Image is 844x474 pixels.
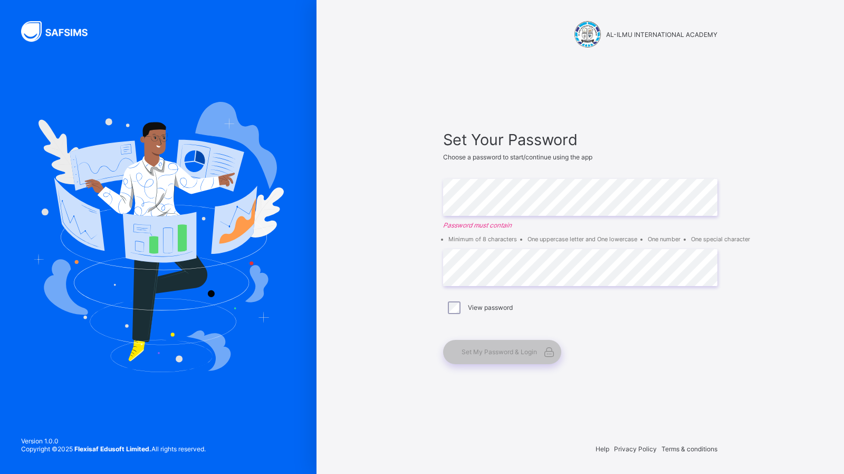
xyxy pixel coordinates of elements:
li: One number [648,235,680,243]
label: View password [468,304,513,311]
span: Set My Password & Login [462,348,537,356]
span: AL-ILMU INTERNATIONAL ACADEMY [606,31,717,39]
span: Help [596,445,609,453]
span: Terms & conditions [661,445,717,453]
span: Choose a password to start/continue using the app [443,153,592,161]
span: Set Your Password [443,130,717,149]
li: One uppercase letter and One lowercase [527,235,637,243]
span: Privacy Policy [614,445,657,453]
strong: Flexisaf Edusoft Limited. [74,445,151,453]
li: One special character [691,235,750,243]
span: Copyright © 2025 All rights reserved. [21,445,206,453]
img: AL-ILMU INTERNATIONAL ACADEMY [574,21,601,48]
img: Hero Image [33,102,284,372]
li: Minimum of 8 characters [448,235,517,243]
span: Version 1.0.0 [21,437,206,445]
em: Password must contain [443,221,717,229]
img: SAFSIMS Logo [21,21,100,42]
